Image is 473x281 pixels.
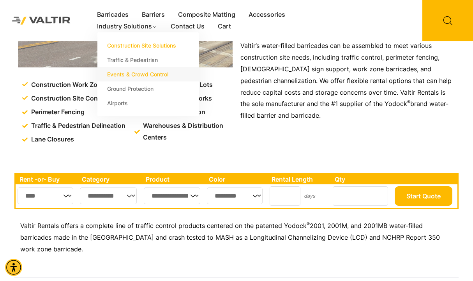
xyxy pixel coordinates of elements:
a: Construction Site Solutions [97,38,199,53]
th: Color [205,174,268,184]
div: Accessibility Menu [5,259,22,276]
a: Contact Us [164,21,211,32]
span: Lane Closures [29,134,74,145]
input: Number [270,186,300,206]
a: Events & Crowd Control [97,67,199,81]
select: Single select [18,187,73,204]
sup: ® [407,99,410,105]
span: Traffic & Pedestrian Delineation [29,120,125,132]
span: Warehouses & Distribution Centers [141,120,234,143]
a: Accessories [242,9,292,21]
a: Traffic & Pedestrian [97,53,199,67]
th: Rental Length [268,174,331,184]
span: Construction Site Containment [29,93,124,104]
a: Composite Matting [171,9,242,21]
sup: ® [307,221,310,227]
th: Qty [331,174,393,184]
th: Category [78,174,142,184]
th: Rent -or- Buy [16,174,78,184]
th: Product [142,174,205,184]
img: Valtir Rentals [6,11,77,31]
span: Valtir Rentals offers a complete line of traffic control products centered on the patented Yodock [20,222,307,230]
a: Industry Solutions [90,21,164,32]
span: Perimeter Fencing [29,106,85,118]
select: Single select [144,187,200,204]
a: Barricades [90,9,135,21]
p: Valtir’s water-filled barricades can be assembled to meet various construction site needs, includ... [240,40,455,122]
a: Ground Protection [97,81,199,96]
select: Single select [80,187,137,204]
a: Cart [211,21,238,32]
input: Number [333,186,388,206]
button: Start Quote [395,186,452,206]
span: Construction Work Zones [29,79,108,91]
select: Single select [207,187,263,204]
a: Barriers [135,9,171,21]
a: Airports [97,96,199,110]
span: 2001, 2001M, and 2001MB water-filled barricades made in the [GEOGRAPHIC_DATA] and crash tested to... [20,222,440,253]
small: days [304,193,315,199]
